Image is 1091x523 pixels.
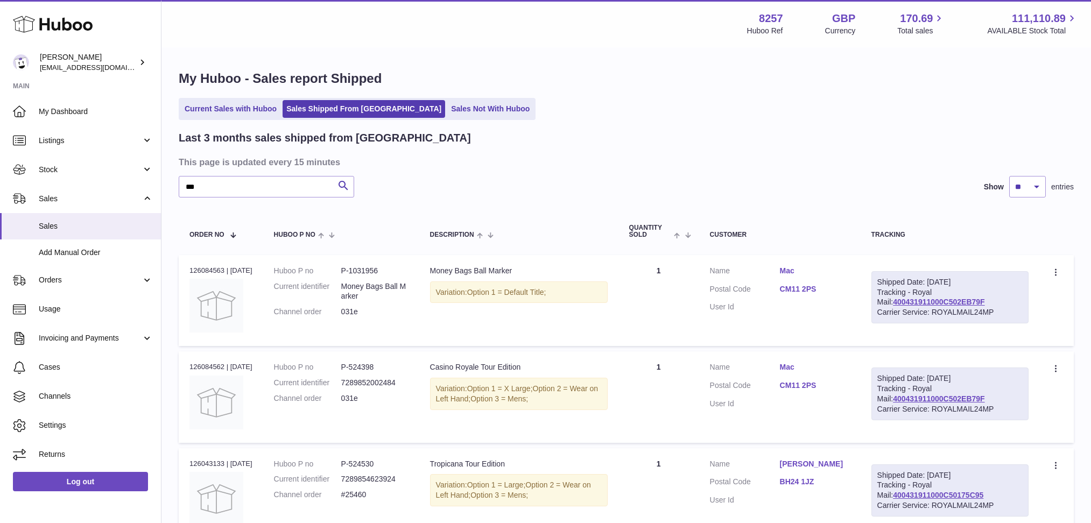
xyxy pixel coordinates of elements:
[39,136,142,146] span: Listings
[274,266,341,276] dt: Huboo P no
[987,26,1078,36] span: AVAILABLE Stock Total
[274,231,315,238] span: Huboo P no
[710,362,780,375] dt: Name
[39,165,142,175] span: Stock
[39,194,142,204] span: Sales
[893,491,983,499] a: 400431911000C50175C95
[430,459,608,469] div: Tropicana Tour Edition
[181,100,280,118] a: Current Sales with Huboo
[467,480,526,489] span: Option 1 = Large;
[871,367,1029,420] div: Tracking - Royal Mail:
[274,459,341,469] dt: Huboo P no
[893,394,984,403] a: 400431911000C502EB79F
[780,284,850,294] a: CM11 2PS
[189,362,252,372] div: 126084562 | [DATE]
[274,307,341,317] dt: Channel order
[274,393,341,404] dt: Channel order
[871,271,1029,324] div: Tracking - Royal Mail:
[274,474,341,484] dt: Current identifier
[39,420,153,430] span: Settings
[341,307,409,317] dd: 031e
[825,26,856,36] div: Currency
[189,231,224,238] span: Order No
[39,362,153,372] span: Cases
[430,474,608,506] div: Variation:
[189,279,243,333] img: no-photo.jpg
[39,248,153,258] span: Add Manual Order
[39,391,153,401] span: Channels
[780,380,850,391] a: CM11 2PS
[13,472,148,491] a: Log out
[1051,182,1074,192] span: entries
[897,11,945,36] a: 170.69 Total sales
[877,307,1023,317] div: Carrier Service: ROYALMAIL24MP
[877,500,1023,511] div: Carrier Service: ROYALMAIL24MP
[189,266,252,275] div: 126084563 | [DATE]
[179,70,1074,87] h1: My Huboo - Sales report Shipped
[341,281,409,302] dd: Money Bags Ball Marker
[871,231,1029,238] div: Tracking
[871,464,1029,517] div: Tracking - Royal Mail:
[780,362,850,372] a: Mac
[618,255,699,346] td: 1
[470,491,528,499] span: Option 3 = Mens;
[430,362,608,372] div: Casino Royale Tour Edition
[341,459,409,469] dd: P-524530
[629,224,672,238] span: Quantity Sold
[877,277,1023,287] div: Shipped Date: [DATE]
[710,459,780,472] dt: Name
[430,231,474,238] span: Description
[467,288,546,296] span: Option 1 = Default Title;
[39,333,142,343] span: Invoicing and Payments
[900,11,933,26] span: 170.69
[470,394,528,403] span: Option 3 = Mens;
[780,266,850,276] a: Mac
[274,362,341,372] dt: Huboo P no
[274,281,341,302] dt: Current identifier
[618,351,699,442] td: 1
[1012,11,1066,26] span: 111,110.89
[710,495,780,505] dt: User Id
[283,100,445,118] a: Sales Shipped From [GEOGRAPHIC_DATA]
[341,378,409,388] dd: 7289852002484
[984,182,1004,192] label: Show
[447,100,533,118] a: Sales Not With Huboo
[897,26,945,36] span: Total sales
[780,477,850,487] a: BH24 1JZ
[747,26,783,36] div: Huboo Ref
[189,376,243,429] img: no-photo.jpg
[341,393,409,404] dd: 031e
[39,304,153,314] span: Usage
[341,266,409,276] dd: P-1031956
[40,52,137,73] div: [PERSON_NAME]
[832,11,855,26] strong: GBP
[710,284,780,297] dt: Postal Code
[274,490,341,500] dt: Channel order
[179,131,471,145] h2: Last 3 months sales shipped from [GEOGRAPHIC_DATA]
[710,302,780,312] dt: User Id
[274,378,341,388] dt: Current identifier
[39,449,153,460] span: Returns
[710,266,780,279] dt: Name
[987,11,1078,36] a: 111,110.89 AVAILABLE Stock Total
[436,384,598,403] span: Option 2 = Wear on Left Hand;
[341,474,409,484] dd: 7289854623924
[341,362,409,372] dd: P-524398
[13,54,29,70] img: don@skinsgolf.com
[710,399,780,409] dt: User Id
[179,156,1071,168] h3: This page is updated every 15 minutes
[39,107,153,117] span: My Dashboard
[40,63,158,72] span: [EMAIL_ADDRESS][DOMAIN_NAME]
[877,470,1023,480] div: Shipped Date: [DATE]
[430,281,608,303] div: Variation:
[430,378,608,410] div: Variation:
[430,266,608,276] div: Money Bags Ball Marker
[189,459,252,469] div: 126043133 | [DATE]
[877,404,1023,414] div: Carrier Service: ROYALMAIL24MP
[710,477,780,490] dt: Postal Code
[893,298,984,306] a: 400431911000C502EB79F
[39,221,153,231] span: Sales
[39,275,142,285] span: Orders
[341,490,409,500] dd: #25460
[710,380,780,393] dt: Postal Code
